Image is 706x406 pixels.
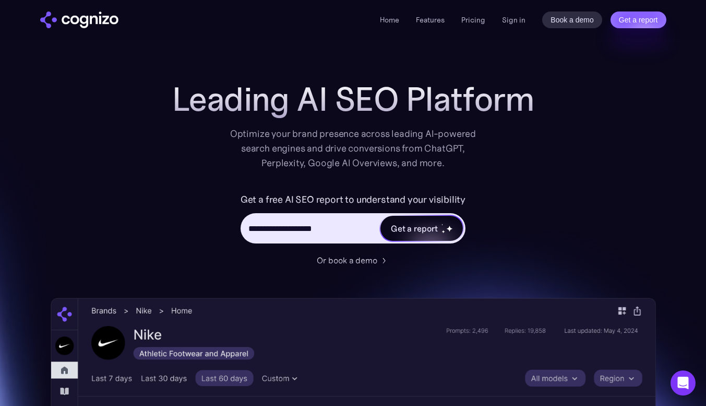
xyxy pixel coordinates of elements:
a: Pricing [461,15,485,25]
a: Or book a demo [317,254,390,266]
form: Hero URL Input Form [241,191,465,249]
a: Features [416,15,445,25]
div: Get a report [391,222,438,235]
a: Home [380,15,399,25]
div: Or book a demo [317,254,377,266]
a: Sign in [502,14,525,26]
a: Get a reportstarstarstar [379,215,464,242]
img: cognizo logo [40,11,118,28]
div: Optimize your brand presence across leading AI-powered search engines and drive conversions from ... [225,126,482,170]
img: star [446,225,453,232]
a: Book a demo [542,11,602,28]
a: home [40,11,118,28]
a: Get a report [611,11,666,28]
img: star [441,224,443,225]
img: star [441,230,445,234]
h1: Leading AI SEO Platform [172,80,534,118]
label: Get a free AI SEO report to understand your visibility [241,191,465,208]
div: Open Intercom Messenger [671,370,696,396]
